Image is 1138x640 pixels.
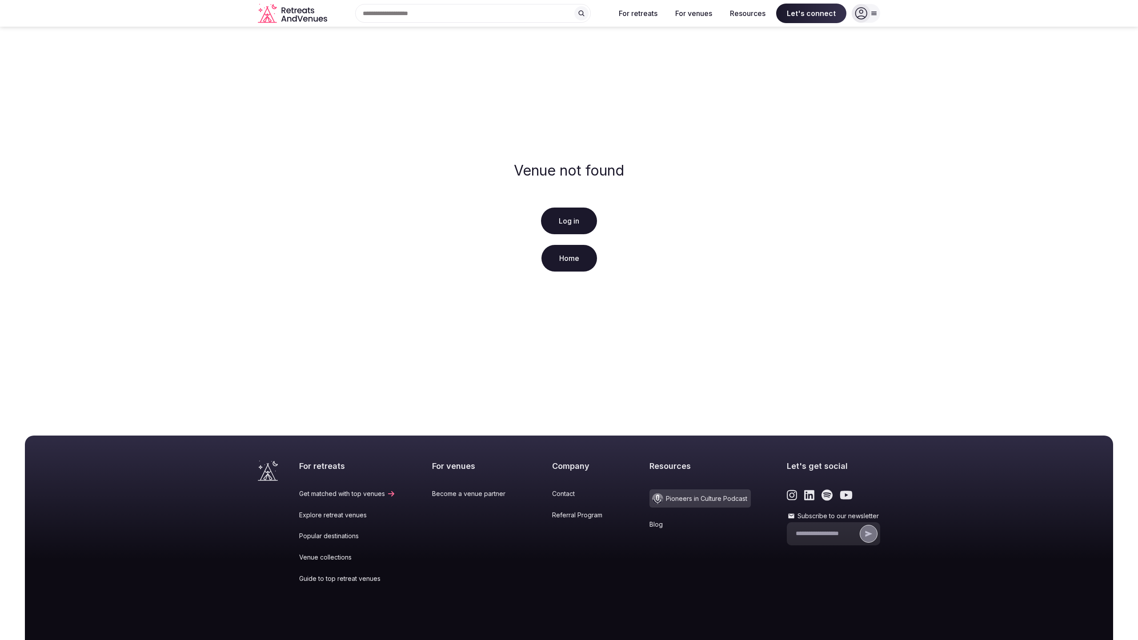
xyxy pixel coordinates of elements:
[514,162,624,179] h2: Venue not found
[649,489,751,508] a: Pioneers in Culture Podcast
[840,489,853,501] a: Link to the retreats and venues Youtube page
[432,489,516,498] a: Become a venue partner
[552,460,613,472] h2: Company
[787,512,880,520] label: Subscribe to our newsletter
[299,511,396,520] a: Explore retreat venues
[804,489,814,501] a: Link to the retreats and venues LinkedIn page
[299,553,396,562] a: Venue collections
[258,460,278,481] a: Visit the homepage
[649,460,751,472] h2: Resources
[299,532,396,540] a: Popular destinations
[258,4,329,24] a: Visit the homepage
[299,574,396,583] a: Guide to top retreat venues
[541,245,597,272] a: Home
[432,460,516,472] h2: For venues
[649,520,751,529] a: Blog
[552,489,613,498] a: Contact
[776,4,846,23] span: Let's connect
[612,4,665,23] button: For retreats
[723,4,773,23] button: Resources
[668,4,719,23] button: For venues
[258,4,329,24] svg: Retreats and Venues company logo
[299,460,396,472] h2: For retreats
[787,460,880,472] h2: Let's get social
[787,489,797,501] a: Link to the retreats and venues Instagram page
[552,511,613,520] a: Referral Program
[299,489,396,498] a: Get matched with top venues
[541,208,597,234] a: Log in
[821,489,833,501] a: Link to the retreats and venues Spotify page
